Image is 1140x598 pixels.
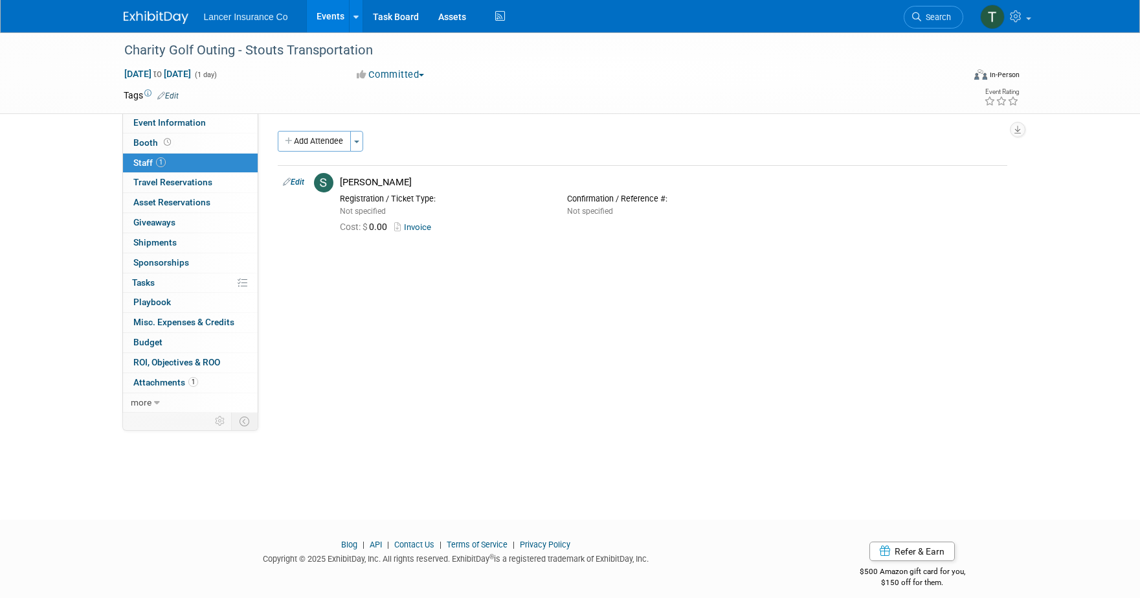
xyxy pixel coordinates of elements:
a: Edit [157,91,179,100]
a: Contact Us [394,540,434,549]
div: In-Person [989,70,1020,80]
span: 1 [188,377,198,387]
a: Terms of Service [447,540,508,549]
span: Booth not reserved yet [161,137,173,147]
span: (1 day) [194,71,217,79]
span: Event Information [133,117,206,128]
div: $500 Amazon gift card for you, [808,558,1017,588]
a: Edit [283,178,304,187]
div: $150 off for them. [808,577,1017,588]
span: Sponsorships [133,257,189,268]
a: Blog [341,540,357,549]
span: to [151,69,164,79]
a: Giveaways [123,213,258,233]
span: Lancer Insurance Co [204,12,288,22]
span: Playbook [133,297,171,307]
img: ExhibitDay [124,11,188,24]
span: Tasks [132,277,155,288]
a: Event Information [123,113,258,133]
button: Committed [352,68,429,82]
span: more [131,397,151,408]
a: Sponsorships [123,253,258,273]
span: [DATE] [DATE] [124,68,192,80]
div: Charity Golf Outing - Stouts Transportation [120,39,944,62]
td: Personalize Event Tab Strip [209,413,232,430]
a: Tasks [123,273,258,293]
div: Confirmation / Reference #: [567,194,775,204]
a: ROI, Objectives & ROO [123,353,258,373]
img: S.jpg [314,173,333,192]
span: | [359,540,368,549]
span: Asset Reservations [133,197,210,207]
span: Shipments [133,237,177,247]
img: Terrence Forrest [980,5,1005,29]
sup: ® [489,553,494,560]
span: 1 [156,157,166,167]
span: Search [921,12,951,22]
a: Staff1 [123,154,258,173]
td: Toggle Event Tabs [231,413,258,430]
span: Travel Reservations [133,177,212,187]
img: Format-Inperson.png [974,69,987,80]
span: Not specified [340,207,386,216]
a: Booth [123,133,258,153]
a: Privacy Policy [520,540,570,549]
span: Giveaways [133,217,175,227]
div: Copyright © 2025 ExhibitDay, Inc. All rights reserved. ExhibitDay is a registered trademark of Ex... [124,550,789,565]
span: Misc. Expenses & Credits [133,317,234,327]
span: | [509,540,518,549]
span: Not specified [567,207,613,216]
div: [PERSON_NAME] [340,176,1002,189]
a: Budget [123,333,258,352]
span: Staff [133,157,166,168]
span: Booth [133,137,173,148]
span: Attachments [133,377,198,387]
div: Event Format [887,67,1020,87]
a: Travel Reservations [123,173,258,192]
a: Attachments1 [123,373,258,393]
a: Playbook [123,293,258,312]
a: more [123,393,258,413]
button: Add Attendee [278,131,351,152]
span: 0.00 [340,222,392,232]
span: Cost: $ [340,222,369,232]
span: | [436,540,445,549]
div: Registration / Ticket Type: [340,194,548,204]
a: Asset Reservations [123,193,258,213]
a: API [370,540,382,549]
span: Budget [133,337,162,347]
a: Invoice [394,222,436,232]
a: Refer & Earn [869,542,955,561]
a: Misc. Expenses & Credits [123,313,258,332]
a: Shipments [123,233,258,253]
span: ROI, Objectives & ROO [133,357,220,367]
td: Tags [124,89,179,102]
span: | [384,540,392,549]
div: Event Rating [984,89,1019,95]
a: Search [904,6,963,29]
